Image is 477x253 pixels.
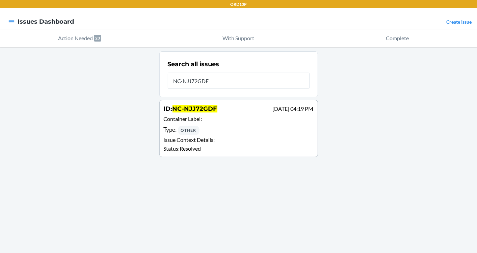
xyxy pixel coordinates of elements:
[223,34,255,42] p: With Support
[178,126,200,135] div: Other
[159,30,318,47] button: With Support
[273,105,314,113] p: [DATE] 04:19 PM
[58,34,93,42] p: Action Needed
[164,145,314,153] p: Status : Resolved
[230,1,247,7] p: ORD13P
[159,100,318,157] a: ID:NC-NJJ72GDF[DATE] 04:19 PMContainer Label: Type: OtherIssue Context Details: Status:Resolved
[168,60,219,69] h2: Search all issues
[164,136,314,144] p: Issue Context Details :
[164,104,217,113] h4: ID :
[386,34,409,42] p: Complete
[164,125,314,135] div: Type :
[164,115,314,125] p: Container Label :
[318,30,477,47] button: Complete
[94,35,101,42] p: 23
[446,19,472,25] a: Create Issue
[173,105,217,112] span: NC-NJJ72GDF
[18,17,74,26] h4: Issues Dashboard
